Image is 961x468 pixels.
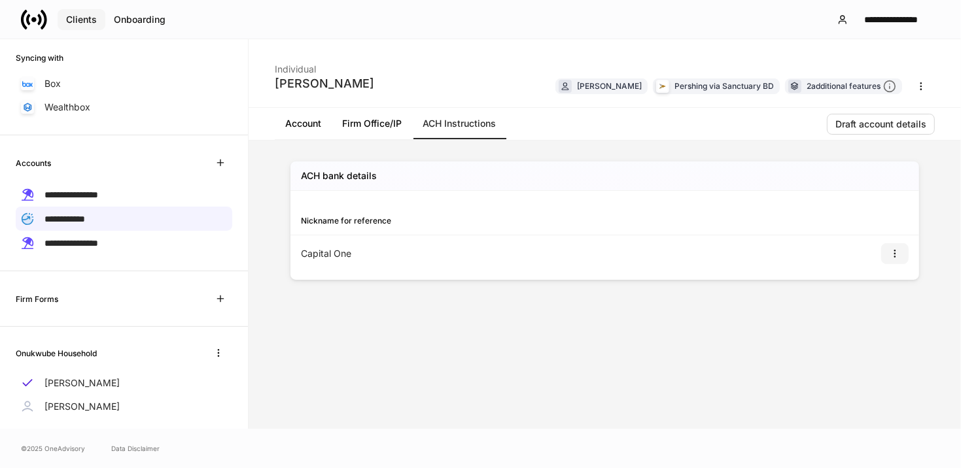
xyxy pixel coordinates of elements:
[301,214,605,227] div: Nickname for reference
[577,80,642,92] div: [PERSON_NAME]
[275,76,374,92] div: [PERSON_NAME]
[332,108,412,139] a: Firm Office/IP
[807,80,896,93] div: 2 additional features
[827,114,935,135] button: Draft account details
[16,157,51,169] h6: Accounts
[674,80,774,92] div: Pershing via Sanctuary BD
[16,72,232,95] a: Box
[16,347,97,359] h6: Onukwube Household
[275,55,374,76] div: Individual
[16,52,63,64] h6: Syncing with
[66,15,97,24] div: Clients
[44,101,90,114] p: Wealthbox
[275,108,332,139] a: Account
[16,95,232,119] a: Wealthbox
[301,169,377,182] h5: ACH bank details
[412,108,506,139] a: ACH Instructions
[44,376,120,390] p: [PERSON_NAME]
[301,247,605,260] div: Capital One
[21,443,85,454] span: © 2025 OneAdvisory
[16,293,58,305] h6: Firm Forms
[835,120,926,129] div: Draft account details
[111,443,160,454] a: Data Disclaimer
[16,371,232,395] a: [PERSON_NAME]
[105,9,174,30] button: Onboarding
[58,9,105,30] button: Clients
[44,77,61,90] p: Box
[22,81,33,87] img: oYqM9ojoZLfzCHUefNbBcWHcyDPbQKagtYciMC8pFl3iZXy3dU33Uwy+706y+0q2uJ1ghNQf2OIHrSh50tUd9HaB5oMc62p0G...
[16,395,232,418] a: [PERSON_NAME]
[114,15,166,24] div: Onboarding
[44,400,120,413] p: [PERSON_NAME]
